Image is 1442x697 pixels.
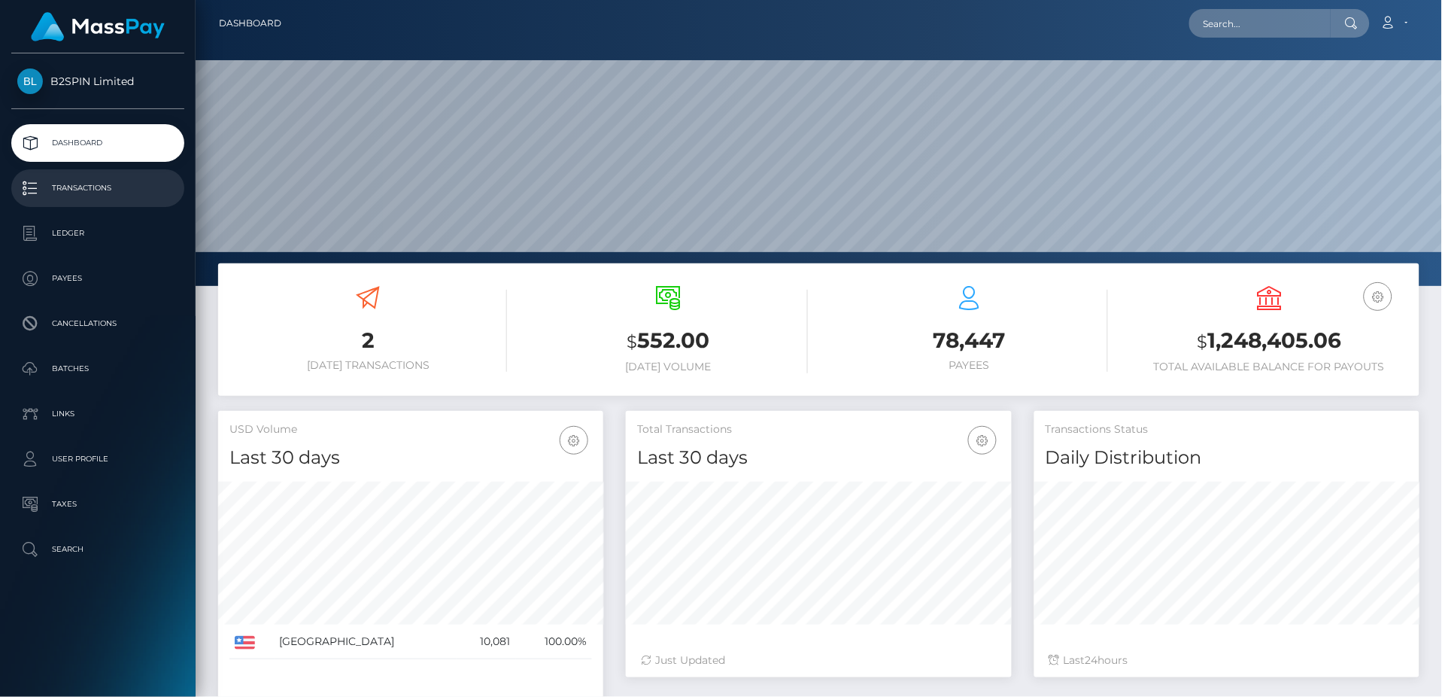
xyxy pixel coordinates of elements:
a: User Profile [11,440,184,478]
p: Cancellations [17,312,178,335]
a: Search [11,531,184,568]
a: Dashboard [219,8,281,39]
small: $ [1197,331,1207,352]
h4: Daily Distribution [1046,445,1408,471]
h6: Total Available Balance for Payouts [1131,361,1408,373]
a: Payees [11,260,184,297]
h5: Total Transactions [637,422,1000,437]
a: Dashboard [11,124,184,162]
h3: 1,248,405.06 [1131,326,1408,357]
img: B2SPIN Limited [17,68,43,94]
a: Transactions [11,169,184,207]
p: Transactions [17,177,178,199]
span: B2SPIN Limited [11,75,184,88]
td: 100.00% [516,625,593,659]
h6: Payees [830,359,1108,372]
p: Ledger [17,222,178,245]
td: [GEOGRAPHIC_DATA] [275,625,457,659]
div: Just Updated [641,653,996,668]
input: Search... [1189,9,1331,38]
p: Dashboard [17,132,178,154]
a: Cancellations [11,305,184,342]
p: Payees [17,267,178,290]
h5: Transactions Status [1046,422,1408,437]
h3: 2 [229,326,507,355]
a: Taxes [11,485,184,523]
img: MassPay Logo [31,12,165,41]
p: Links [17,403,178,425]
a: Batches [11,350,184,388]
h4: Last 30 days [229,445,592,471]
img: US.png [235,636,255,650]
p: Search [17,538,178,561]
div: Last hours [1049,653,1404,668]
h6: [DATE] Transactions [229,359,507,372]
h6: [DATE] Volume [530,361,807,373]
a: Links [11,395,184,433]
h5: USD Volume [229,422,592,437]
p: Batches [17,358,178,380]
td: 10,081 [457,625,515,659]
h3: 78,447 [830,326,1108,355]
p: User Profile [17,448,178,470]
p: Taxes [17,493,178,516]
h3: 552.00 [530,326,807,357]
span: 24 [1085,653,1098,667]
a: Ledger [11,215,184,252]
h4: Last 30 days [637,445,1000,471]
small: $ [627,331,638,352]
